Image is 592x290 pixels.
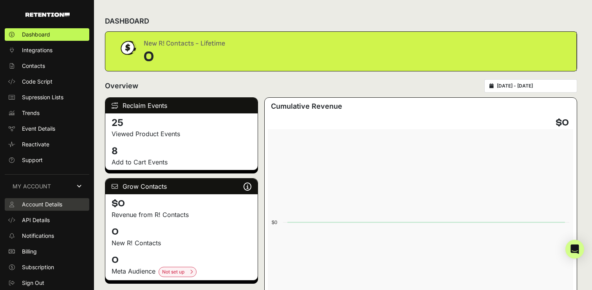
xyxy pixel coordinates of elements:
div: 0 [144,49,225,65]
a: Supression Lists [5,91,89,104]
h4: 0 [112,254,251,266]
span: Event Details [22,125,55,133]
text: $0 [272,219,277,225]
h2: DASHBOARD [105,16,149,27]
span: MY ACCOUNT [13,182,51,190]
span: Contacts [22,62,45,70]
span: Code Script [22,78,52,86]
a: Sign Out [5,277,89,289]
span: Account Details [22,201,62,208]
a: Integrations [5,44,89,57]
h4: 0 [112,226,251,238]
a: Code Script [5,75,89,88]
a: API Details [5,214,89,226]
span: Supression Lists [22,93,63,101]
h4: 8 [112,145,251,157]
img: Retention.com [25,13,70,17]
span: Notifications [22,232,54,240]
span: Sign Out [22,279,44,287]
span: Subscription [22,263,54,271]
p: New R! Contacts [112,238,251,248]
span: Billing [22,248,37,255]
h2: Overview [105,80,138,91]
a: Subscription [5,261,89,274]
img: dollar-coin-05c43ed7efb7bc0c12610022525b4bbbb207c7efeef5aecc26f025e68dcafac9.png [118,38,137,58]
a: MY ACCOUNT [5,174,89,198]
span: Support [22,156,43,164]
h4: $0 [112,197,251,210]
span: Dashboard [22,31,50,38]
h4: $0 [556,117,569,129]
a: Event Details [5,122,89,135]
a: Notifications [5,230,89,242]
span: Trends [22,109,40,117]
p: Add to Cart Events [112,157,251,167]
a: Dashboard [5,28,89,41]
div: Reclaim Events [105,98,258,113]
p: Viewed Product Events [112,129,251,139]
a: Support [5,154,89,166]
span: Integrations [22,46,52,54]
a: Billing [5,245,89,258]
div: Meta Audience [112,266,251,277]
div: Grow Contacts [105,179,258,194]
h3: Cumulative Revenue [271,101,342,112]
span: API Details [22,216,50,224]
a: Contacts [5,60,89,72]
span: Reactivate [22,140,49,148]
p: Revenue from R! Contacts [112,210,251,219]
a: Reactivate [5,138,89,151]
div: New R! Contacts - Lifetime [144,38,225,49]
a: Account Details [5,198,89,211]
h4: 25 [112,117,251,129]
a: Trends [5,107,89,119]
div: Open Intercom Messenger [565,240,584,259]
